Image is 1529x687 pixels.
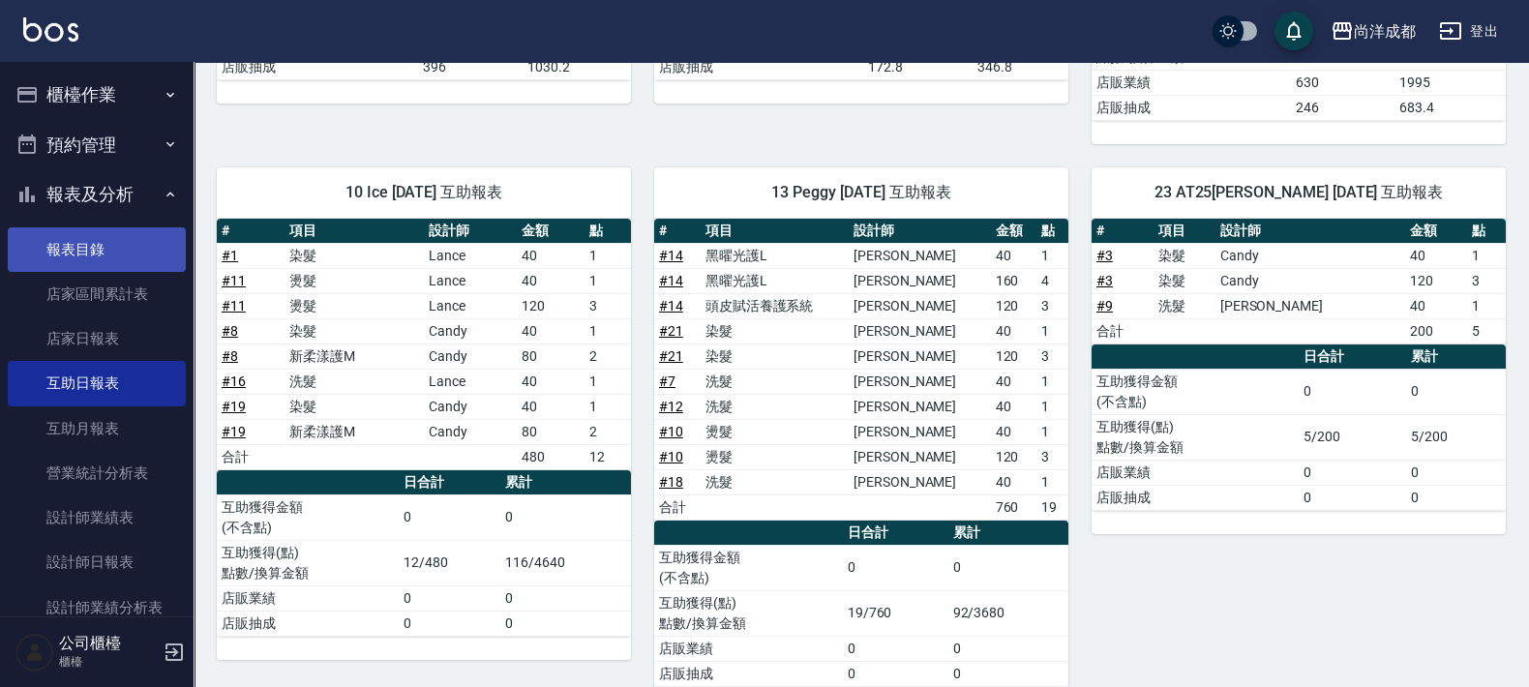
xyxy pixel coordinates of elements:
[1092,70,1291,95] td: 店販業績
[849,318,991,343] td: [PERSON_NAME]
[500,585,631,611] td: 0
[991,293,1037,318] td: 120
[285,318,424,343] td: 染髮
[654,590,843,636] td: 互助獲得(點) 點數/換算金額
[585,268,631,293] td: 1
[1036,318,1068,343] td: 1
[517,318,585,343] td: 40
[8,272,186,316] a: 店家區間累計表
[517,394,585,419] td: 40
[8,585,186,630] a: 設計師業績分析表
[424,369,517,394] td: Lance
[8,227,186,272] a: 報表目錄
[659,248,683,263] a: #14
[424,419,517,444] td: Candy
[863,54,973,79] td: 172.8
[1405,268,1467,293] td: 120
[991,394,1037,419] td: 40
[399,494,500,540] td: 0
[517,243,585,268] td: 40
[1036,444,1068,469] td: 3
[517,444,585,469] td: 480
[948,661,1068,686] td: 0
[654,521,1068,687] table: a dense table
[217,585,399,611] td: 店販業績
[399,585,500,611] td: 0
[849,243,991,268] td: [PERSON_NAME]
[1405,293,1467,318] td: 40
[1036,243,1068,268] td: 1
[222,273,246,288] a: #11
[1092,95,1291,120] td: 店販抽成
[217,54,418,79] td: 店販抽成
[1291,95,1394,120] td: 246
[1299,460,1406,485] td: 0
[500,470,631,495] th: 累計
[654,219,701,244] th: #
[1406,414,1506,460] td: 5/200
[701,219,849,244] th: 項目
[1215,293,1405,318] td: [PERSON_NAME]
[424,243,517,268] td: Lance
[1092,369,1299,414] td: 互助獲得金額 (不含點)
[222,298,246,314] a: #11
[8,495,186,540] a: 設計師業績表
[1036,369,1068,394] td: 1
[1299,344,1406,370] th: 日合計
[948,590,1068,636] td: 92/3680
[654,494,701,520] td: 合計
[1406,460,1506,485] td: 0
[222,248,238,263] a: #1
[1215,268,1405,293] td: Candy
[424,219,517,244] th: 設計師
[1354,19,1416,44] div: 尚洋成都
[217,219,631,470] table: a dense table
[1092,485,1299,510] td: 店販抽成
[285,369,424,394] td: 洗髮
[991,369,1037,394] td: 40
[849,369,991,394] td: [PERSON_NAME]
[1467,293,1506,318] td: 1
[991,219,1037,244] th: 金額
[1036,494,1068,520] td: 19
[424,318,517,343] td: Candy
[1274,12,1313,50] button: save
[8,169,186,220] button: 報表及分析
[8,70,186,120] button: 櫃檯作業
[1299,414,1406,460] td: 5/200
[523,54,631,79] td: 1030.2
[1036,293,1068,318] td: 3
[991,268,1037,293] td: 160
[843,545,948,590] td: 0
[1092,219,1154,244] th: #
[23,17,78,42] img: Logo
[285,243,424,268] td: 染髮
[701,369,849,394] td: 洗髮
[585,394,631,419] td: 1
[217,611,399,636] td: 店販抽成
[517,343,585,369] td: 80
[1096,298,1113,314] a: #9
[222,348,238,364] a: #8
[1299,485,1406,510] td: 0
[991,243,1037,268] td: 40
[849,394,991,419] td: [PERSON_NAME]
[15,633,54,672] img: Person
[217,540,399,585] td: 互助獲得(點) 點數/換算金額
[849,219,991,244] th: 設計師
[654,636,843,661] td: 店販業績
[217,444,285,469] td: 合計
[285,343,424,369] td: 新柔漾護M
[1394,95,1506,120] td: 683.4
[1291,70,1394,95] td: 630
[659,474,683,490] a: #18
[585,369,631,394] td: 1
[948,636,1068,661] td: 0
[991,419,1037,444] td: 40
[849,293,991,318] td: [PERSON_NAME]
[843,661,948,686] td: 0
[285,219,424,244] th: 項目
[285,394,424,419] td: 染髮
[1467,318,1506,343] td: 5
[843,636,948,661] td: 0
